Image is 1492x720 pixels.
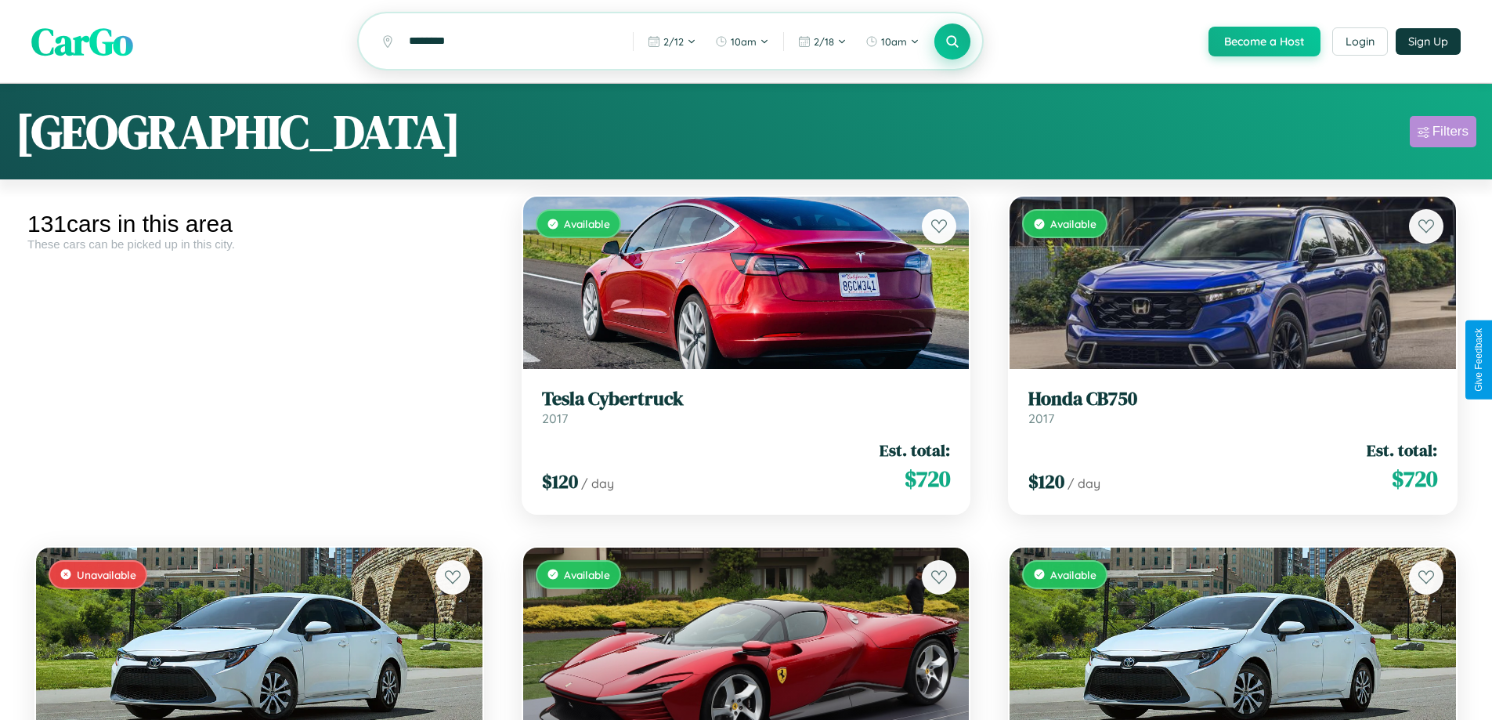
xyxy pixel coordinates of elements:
[707,29,777,54] button: 10am
[542,388,951,426] a: Tesla Cybertruck2017
[27,211,491,237] div: 131 cars in this area
[731,35,757,48] span: 10am
[1208,27,1320,56] button: Become a Host
[880,439,950,461] span: Est. total:
[1392,463,1437,494] span: $ 720
[1050,568,1096,581] span: Available
[581,476,614,491] span: / day
[1028,411,1054,426] span: 2017
[814,35,834,48] span: 2 / 18
[1068,476,1100,491] span: / day
[1028,388,1437,426] a: Honda CB7502017
[16,99,461,164] h1: [GEOGRAPHIC_DATA]
[1473,328,1484,392] div: Give Feedback
[1050,217,1096,230] span: Available
[858,29,927,54] button: 10am
[31,16,133,67] span: CarGo
[1367,439,1437,461] span: Est. total:
[542,411,568,426] span: 2017
[564,568,610,581] span: Available
[1028,469,1064,494] span: $ 120
[27,237,491,251] div: These cars can be picked up in this city.
[663,35,684,48] span: 2 / 12
[1332,27,1388,56] button: Login
[77,568,136,581] span: Unavailable
[542,469,578,494] span: $ 120
[564,217,610,230] span: Available
[542,388,951,411] h3: Tesla Cybertruck
[790,29,854,54] button: 2/18
[881,35,907,48] span: 10am
[905,463,950,494] span: $ 720
[640,29,704,54] button: 2/12
[1410,116,1476,147] button: Filters
[1432,124,1469,139] div: Filters
[1396,28,1461,55] button: Sign Up
[1028,388,1437,411] h3: Honda CB750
